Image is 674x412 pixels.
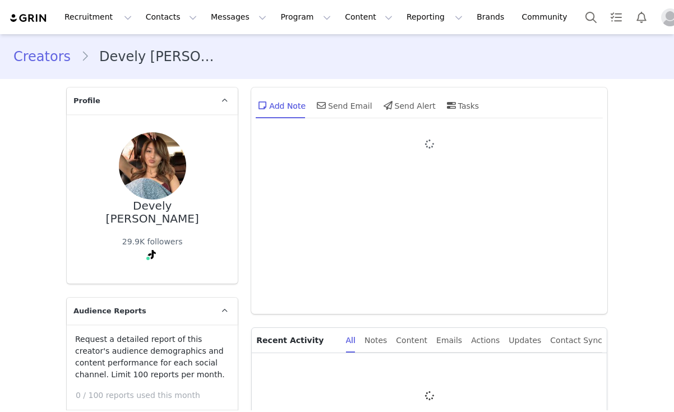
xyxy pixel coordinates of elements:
[364,328,387,353] div: Notes
[139,4,204,30] button: Contacts
[119,132,186,200] img: 72f62989-b807-495c-9e20-4b7f0010e3d8.jpg
[471,328,500,353] div: Actions
[396,328,427,353] div: Content
[550,328,602,353] div: Contact Sync
[85,200,220,225] div: Devely [PERSON_NAME]
[13,47,81,67] a: Creators
[445,92,479,119] div: Tasks
[470,4,514,30] a: Brands
[629,4,654,30] button: Notifications
[346,328,356,353] div: All
[122,236,183,248] div: 29.9K followers
[75,334,229,381] p: Request a detailed report of this creator's audience demographics and content performance for eac...
[315,92,372,119] div: Send Email
[579,4,603,30] button: Search
[381,92,436,119] div: Send Alert
[73,305,146,317] span: Audience Reports
[256,328,336,353] p: Recent Activity
[604,4,629,30] a: Tasks
[76,390,238,401] p: 0 / 100 reports used this month
[338,4,399,30] button: Content
[9,13,48,24] img: grin logo
[515,4,579,30] a: Community
[73,95,100,107] span: Profile
[204,4,273,30] button: Messages
[58,4,139,30] button: Recruitment
[400,4,469,30] button: Reporting
[274,4,338,30] button: Program
[509,328,541,353] div: Updates
[256,92,306,119] div: Add Note
[436,328,462,353] div: Emails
